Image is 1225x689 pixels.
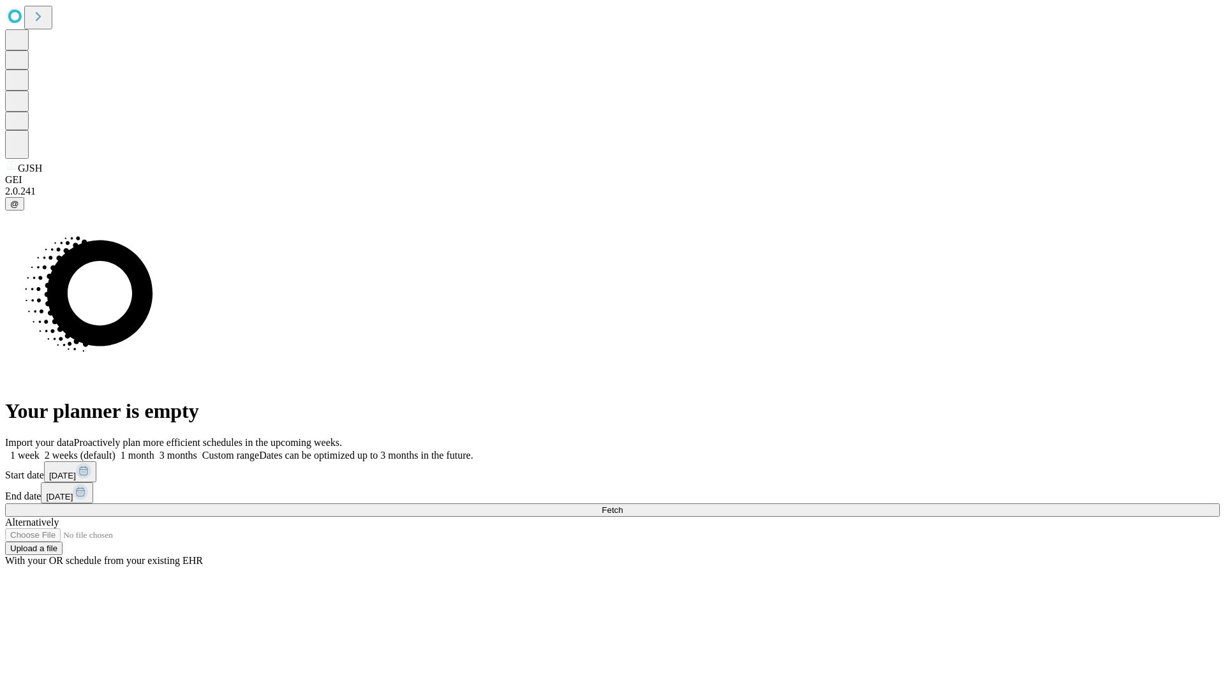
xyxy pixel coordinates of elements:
button: Upload a file [5,542,63,555]
span: [DATE] [46,492,73,501]
span: Dates can be optimized up to 3 months in the future. [259,450,473,461]
span: With your OR schedule from your existing EHR [5,555,203,566]
span: 1 week [10,450,40,461]
button: [DATE] [44,461,96,482]
span: GJSH [18,163,42,174]
span: 1 month [121,450,154,461]
button: @ [5,197,24,211]
div: GEI [5,174,1220,186]
span: [DATE] [49,471,76,480]
button: Fetch [5,503,1220,517]
span: 3 months [160,450,197,461]
div: Start date [5,461,1220,482]
span: Import your data [5,437,74,448]
div: 2.0.241 [5,186,1220,197]
button: [DATE] [41,482,93,503]
span: Fetch [602,505,623,515]
span: Custom range [202,450,259,461]
span: @ [10,199,19,209]
h1: Your planner is empty [5,399,1220,423]
div: End date [5,482,1220,503]
span: Proactively plan more efficient schedules in the upcoming weeks. [74,437,342,448]
span: Alternatively [5,517,59,528]
span: 2 weeks (default) [45,450,115,461]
